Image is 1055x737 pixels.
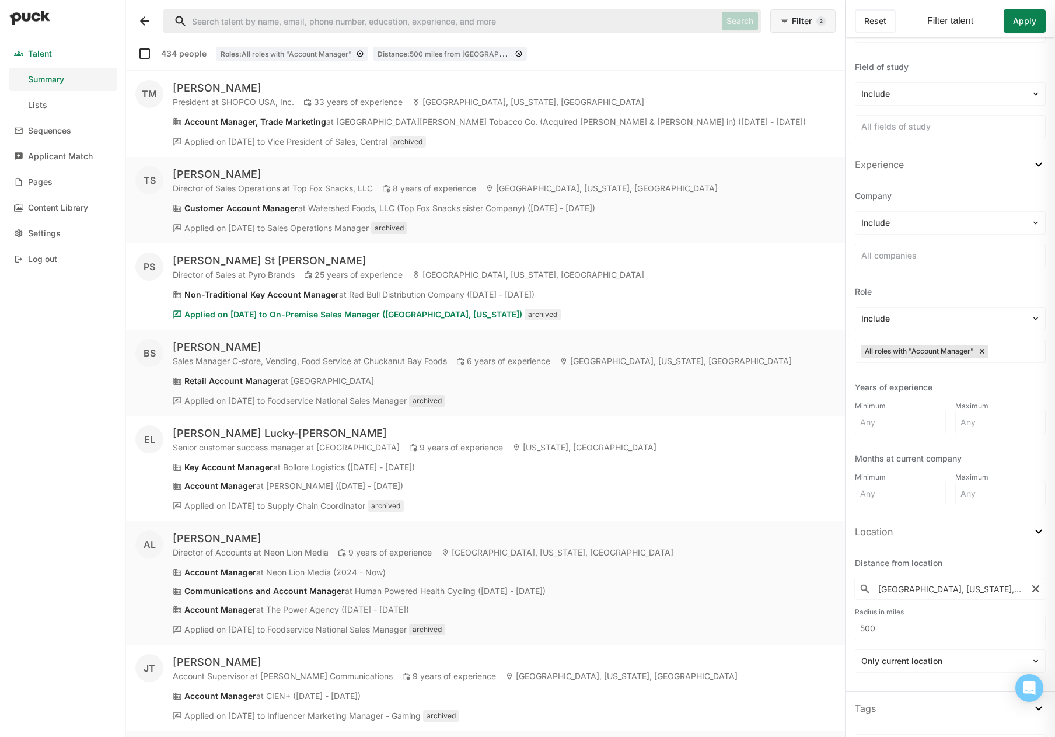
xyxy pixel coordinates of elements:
div: TM [142,89,157,99]
div: [GEOGRAPHIC_DATA], [US_STATE], [GEOGRAPHIC_DATA] [452,548,673,557]
div: [PERSON_NAME] [173,655,738,669]
em: Account Manager, Trade Marketing [184,117,326,127]
div: 434 people [161,49,207,58]
div: Applied on [DATE] to Influencer Marketing Manager - Gaming [184,711,421,721]
div: Role [855,286,1046,298]
div: Maximum [955,474,1046,481]
div: [PERSON_NAME] St [PERSON_NAME] [173,254,644,268]
div: Minimum [855,403,946,410]
div: Applied on [DATE] to Vice President of Sales, Central [184,137,387,146]
button: Clear [1030,583,1042,595]
em: Retail Account Manager [184,376,281,386]
em: Account Manager [184,605,256,614]
div: Radius in miles [855,609,1046,616]
div: Director of Accounts at Neon Lion Media [173,548,329,557]
div: Months at current company [855,453,1046,464]
div: archived [409,395,445,407]
div: Director of Sales at Pyro Brands [173,270,295,280]
input: Any [855,410,945,434]
div: [GEOGRAPHIC_DATA], [US_STATE], [GEOGRAPHIC_DATA] [570,357,792,366]
a: Settings [9,222,117,245]
div: at [PERSON_NAME] ([DATE] - [DATE]) [184,481,403,491]
div: archived [390,136,426,148]
em: Account Manager [184,481,256,491]
div: All roles with "Account Manager" [861,345,976,358]
div: Applied on [DATE] to Supply Chain Coordinator [184,501,365,511]
div: JT [144,663,155,673]
div: Talent [28,49,52,59]
em: Account Manager [184,567,256,577]
div: Distance from location [855,557,1046,569]
div: Lists [28,100,47,110]
em: Key Account Manager [184,462,273,472]
input: Any [956,410,1046,434]
div: archived [409,624,445,635]
span: Roles: [221,50,242,58]
div: Applied on [DATE] to On-Premise Sales Manager ([GEOGRAPHIC_DATA], [US_STATE]) [184,310,522,319]
a: Applicant Match [9,145,117,168]
div: [US_STATE], [GEOGRAPHIC_DATA] [523,443,656,452]
em: Communications and Account Manager [184,586,345,596]
div: at Bollore Logistics ([DATE] - [DATE]) [184,463,415,472]
div: Remove All roles with "Account Manager" [976,345,988,358]
div: archived [423,710,459,722]
div: Years of experience [855,382,1046,393]
div: at Red Bull Distribution Company ([DATE] - [DATE]) [184,290,535,299]
div: at Watershed Foods, LLC (Top Fox Snacks sister Company) ([DATE] - [DATE]) [184,204,595,213]
div: 9 years of experience [348,548,432,557]
div: archived [371,222,407,234]
div: [GEOGRAPHIC_DATA], [US_STATE], [GEOGRAPHIC_DATA] [496,184,718,193]
div: TS [144,176,156,185]
div: 9 years of experience [420,443,503,452]
em: Non-Traditional Key Account Manager [184,289,339,299]
div: Applicant Match [28,152,93,162]
div: Applied on [DATE] to Sales Operations Manager [184,223,369,233]
div: [PERSON_NAME] Lucky-[PERSON_NAME] [173,427,656,441]
div: PS [144,262,155,271]
div: 33 years of experience [314,97,403,107]
div: [PERSON_NAME] [173,167,718,181]
div: Tags [855,701,876,715]
div: [PERSON_NAME] [173,532,673,546]
div: Sales Manager C-store, Vending, Food Service at Chuckanut Bay Foods [173,357,447,366]
a: Sequences [9,119,117,142]
a: Talent [9,42,117,65]
div: AL [144,540,156,549]
input: Search [164,9,717,33]
div: Open Intercom Messenger [1015,674,1043,702]
div: Applied on [DATE] to Foodservice National Sales Manager [184,396,407,406]
div: at [GEOGRAPHIC_DATA][PERSON_NAME] Tobacco Co. (Acquired [PERSON_NAME] & [PERSON_NAME] in) ([DATE]... [184,117,806,127]
div: [GEOGRAPHIC_DATA], [US_STATE], [GEOGRAPHIC_DATA] [422,270,644,280]
a: Lists [9,93,117,117]
a: Summary [9,68,117,91]
div: Minimum [855,474,946,481]
div: Director of Sales Operations at Top Fox Snacks, LLC [173,184,373,193]
div: 9 years of experience [413,672,496,681]
div: archived [525,309,561,320]
div: at CIEN+ ([DATE] - [DATE]) [184,691,361,701]
div: [GEOGRAPHIC_DATA], [US_STATE], [GEOGRAPHIC_DATA] [516,672,738,681]
div: 25 years of experience [315,270,403,280]
div: [GEOGRAPHIC_DATA], [US_STATE], [GEOGRAPHIC_DATA] [422,97,644,107]
input: Locate any city, town, or ZIP [855,578,1046,599]
input: Any [855,616,1045,640]
div: Applied on [DATE] to Foodservice National Sales Manager [184,625,407,634]
div: Content Library [28,203,88,213]
div: Experience [855,158,904,172]
span: 500 miles from [GEOGRAPHIC_DATA], [US_STATE], [GEOGRAPHIC_DATA] [410,48,659,58]
span: Distance: [378,50,410,58]
em: Account Manager [184,691,256,701]
em: Customer Account Manager [184,203,298,213]
div: EL [144,435,155,444]
div: at Neon Lion Media (2024 - Now) [184,568,386,577]
span: All roles with "Account Manager" [242,50,352,58]
div: Pages [28,177,53,187]
div: at [GEOGRAPHIC_DATA] [184,376,374,386]
div: archived [368,500,404,512]
div: Settings [28,229,61,239]
div: Filter talent [927,16,973,26]
div: at Human Powered Health Cycling ([DATE] - [DATE]) [184,586,546,596]
div: Summary [28,75,64,85]
input: Any [855,481,945,505]
div: at The Power Agency ([DATE] - [DATE]) [184,605,409,614]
